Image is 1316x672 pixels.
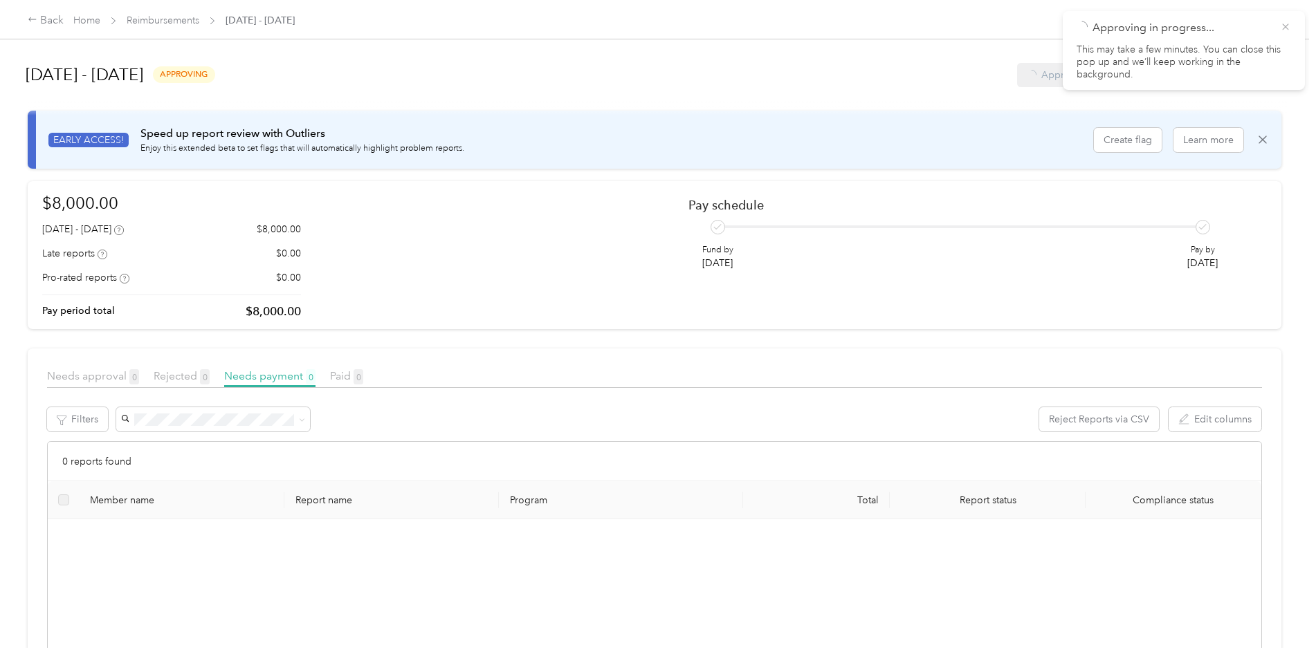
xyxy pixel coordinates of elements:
span: EARLY ACCESS! [48,133,129,147]
span: Rejected [154,369,210,382]
th: Report name [284,481,500,519]
p: Pay by [1187,244,1218,256]
button: Edit columns [1169,407,1261,431]
div: Pro-rated reports [42,270,129,285]
span: 0 [200,369,210,384]
button: Filters [47,407,108,431]
span: [DATE] - [DATE] [226,13,295,28]
p: $0.00 [276,270,301,285]
th: Member name [79,481,284,519]
p: This may take a few minutes. You can close this pop up and we’ll keep working in the background. [1077,44,1291,82]
button: Learn more [1173,128,1243,152]
p: $8,000.00 [257,222,301,236]
iframe: Everlance-gr Chat Button Frame [1239,595,1316,672]
button: Reject Reports via CSV [1039,407,1159,431]
p: Speed up report review with Outliers [140,125,464,142]
div: Member name [90,494,273,506]
span: Paid [330,369,363,382]
div: Total [754,494,879,506]
span: approving [153,66,215,82]
th: Program [499,481,743,519]
p: $0.00 [276,246,301,261]
div: Late reports [42,246,107,261]
p: Fund by [702,244,733,256]
p: [DATE] [1187,256,1218,270]
span: Needs payment [224,369,316,382]
span: 0 [129,369,139,384]
span: 0 [306,369,316,384]
h1: $8,000.00 [42,191,301,215]
a: Reimbursements [127,15,199,26]
span: Needs approval [47,369,139,382]
span: Compliance status [1097,494,1250,506]
a: Home [73,15,100,26]
span: Report status [901,494,1074,506]
div: [DATE] - [DATE] [42,222,124,236]
p: Enjoy this extended beta to set flags that will automatically highlight problem reports. [140,142,464,155]
span: 0 [354,369,363,384]
button: Create flag [1094,128,1162,152]
p: [DATE] [702,256,733,270]
h2: Pay schedule [688,198,1243,212]
h1: [DATE] - [DATE] [26,58,143,91]
p: Approving in progress... [1093,19,1270,37]
div: 0 reports found [48,442,1261,481]
div: Back [28,12,64,29]
p: $8,000.00 [246,303,301,320]
p: Pay period total [42,304,115,318]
